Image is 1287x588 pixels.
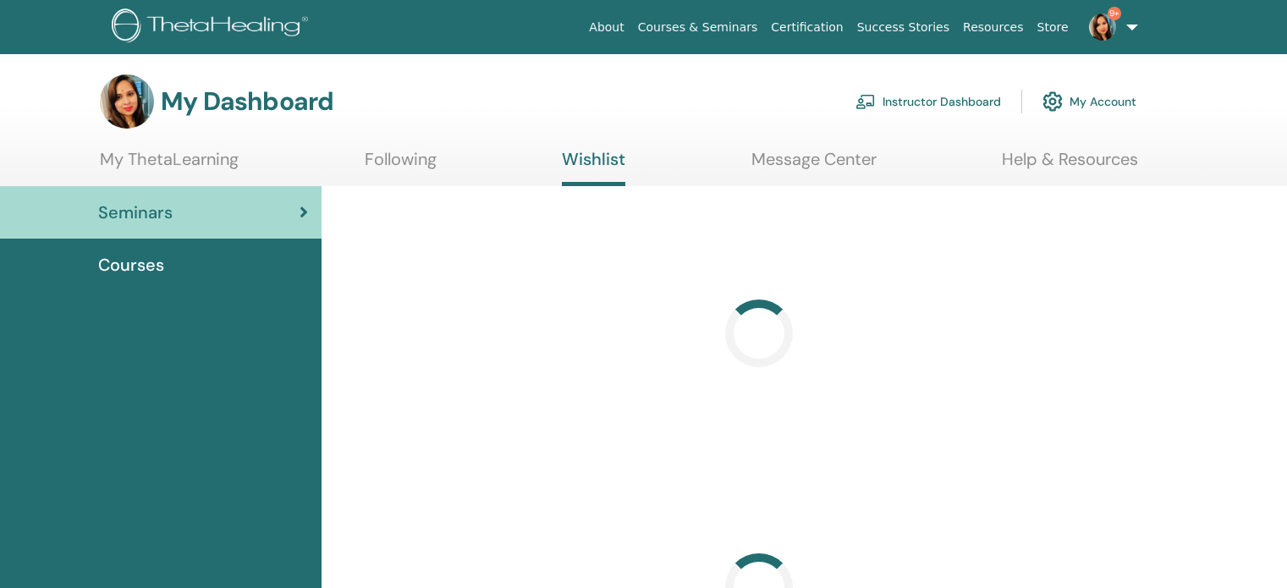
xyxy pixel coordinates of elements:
a: Resources [956,12,1031,43]
a: Success Stories [850,12,956,43]
a: Store [1031,12,1075,43]
a: About [582,12,630,43]
a: Help & Resources [1002,149,1138,182]
span: Seminars [98,200,173,225]
a: Following [365,149,437,182]
a: Certification [764,12,850,43]
a: Message Center [751,149,877,182]
a: Courses & Seminars [631,12,765,43]
span: Courses [98,252,164,278]
img: logo.png [112,8,314,47]
img: chalkboard-teacher.svg [855,94,876,109]
span: 9+ [1108,7,1121,20]
img: default.jpg [100,74,154,129]
h3: My Dashboard [161,86,333,117]
a: Wishlist [562,149,625,186]
a: My ThetaLearning [100,149,239,182]
img: cog.svg [1042,87,1063,116]
a: My Account [1042,83,1136,120]
a: Instructor Dashboard [855,83,1001,120]
img: default.jpg [1089,14,1116,41]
